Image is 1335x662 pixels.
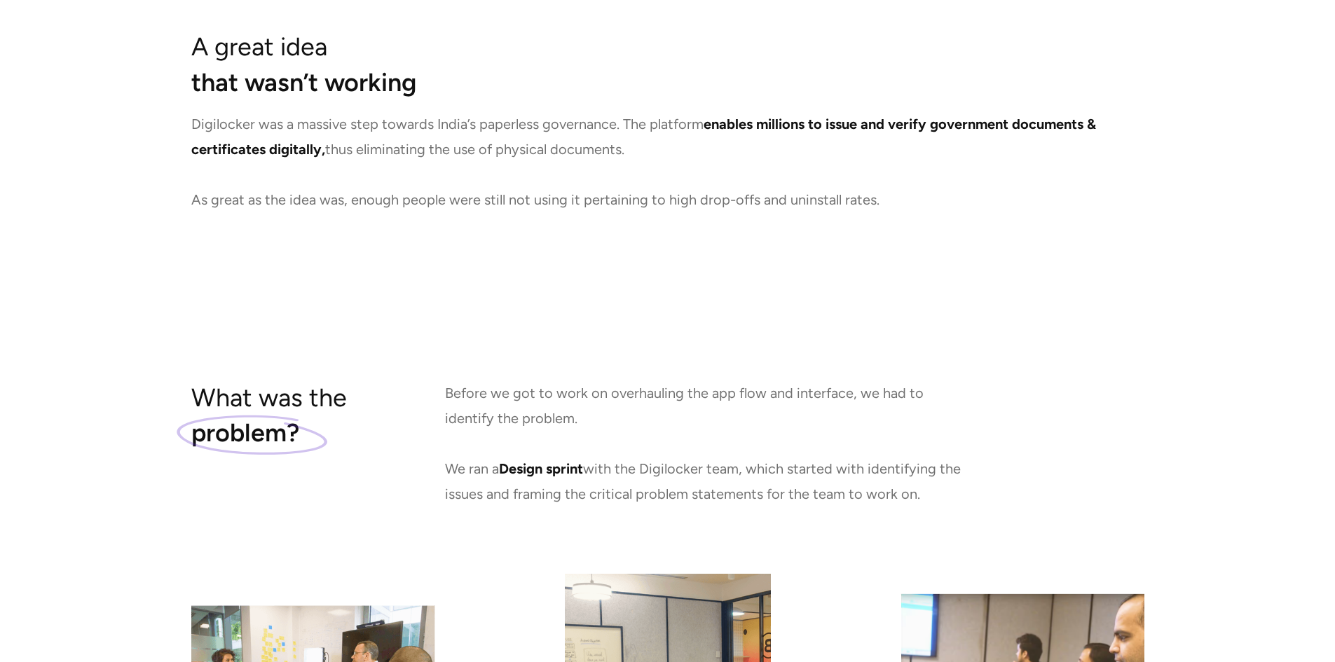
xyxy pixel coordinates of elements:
[191,116,1096,158] span: enables millions to issue and verify government documents & certificates digitally,
[445,380,967,506] p: Before we got to work on overhauling the app flow and interface, we had to identify the problem. ...
[191,29,1144,100] h2: A great idea
[191,415,299,450] strong: problem?
[191,380,347,451] h3: What was the
[191,67,416,97] strong: that wasn’t working
[499,460,583,477] span: Design sprint
[191,111,1144,212] p: Digilocker was a massive step towards India’s paperless governance. The platform thus eliminating...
